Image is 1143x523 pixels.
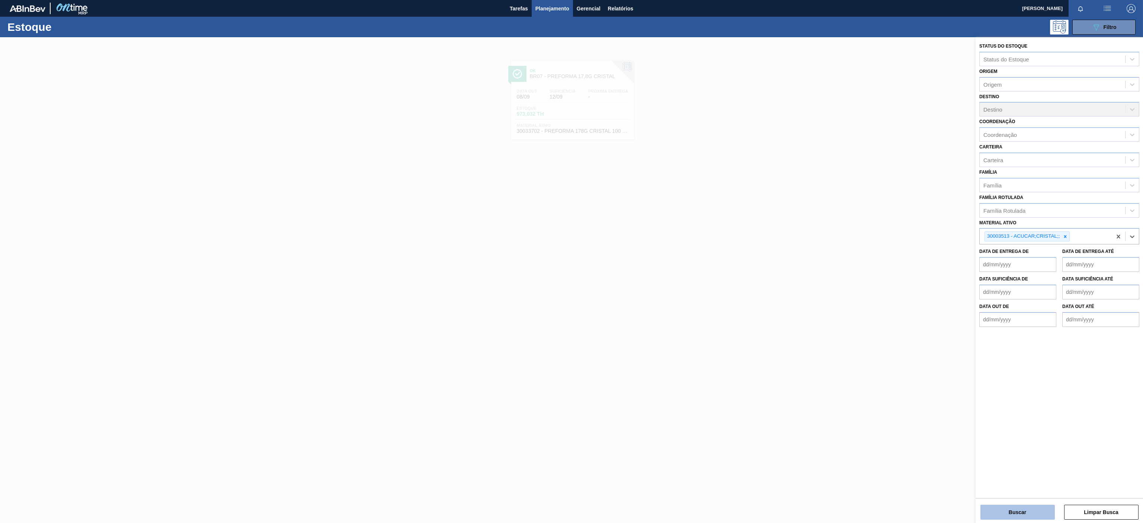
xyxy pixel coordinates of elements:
[983,132,1017,138] div: Coordenação
[1062,249,1114,254] label: Data de Entrega até
[983,81,1002,87] div: Origem
[985,232,1061,241] div: 30003513 - ACUCAR;CRISTAL;;
[1103,4,1112,13] img: userActions
[1050,20,1069,35] div: Pogramando: nenhum usuário selecionado
[979,69,998,74] label: Origem
[608,4,633,13] span: Relatórios
[535,4,569,13] span: Planejamento
[979,304,1009,309] label: Data out de
[979,170,997,175] label: Família
[7,23,126,31] h1: Estoque
[979,44,1027,49] label: Status do Estoque
[1062,276,1113,282] label: Data suficiência até
[983,157,1003,163] div: Carteira
[983,56,1029,62] div: Status do Estoque
[979,249,1029,254] label: Data de Entrega de
[1127,4,1136,13] img: Logout
[979,285,1056,299] input: dd/mm/yyyy
[10,5,45,12] img: TNhmsLtSVTkK8tSr43FrP2fwEKptu5GPRR3wAAAABJRU5ErkJggg==
[979,195,1023,200] label: Família Rotulada
[983,207,1025,214] div: Família Rotulada
[983,182,1002,188] div: Família
[979,257,1056,272] input: dd/mm/yyyy
[979,312,1056,327] input: dd/mm/yyyy
[1072,20,1136,35] button: Filtro
[979,144,1002,150] label: Carteira
[1069,3,1092,14] button: Notificações
[979,94,999,99] label: Destino
[1062,257,1139,272] input: dd/mm/yyyy
[1062,285,1139,299] input: dd/mm/yyyy
[1062,312,1139,327] input: dd/mm/yyyy
[1062,304,1094,309] label: Data out até
[979,220,1016,225] label: Material ativo
[1104,24,1117,30] span: Filtro
[510,4,528,13] span: Tarefas
[979,119,1015,124] label: Coordenação
[979,276,1028,282] label: Data suficiência de
[577,4,601,13] span: Gerencial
